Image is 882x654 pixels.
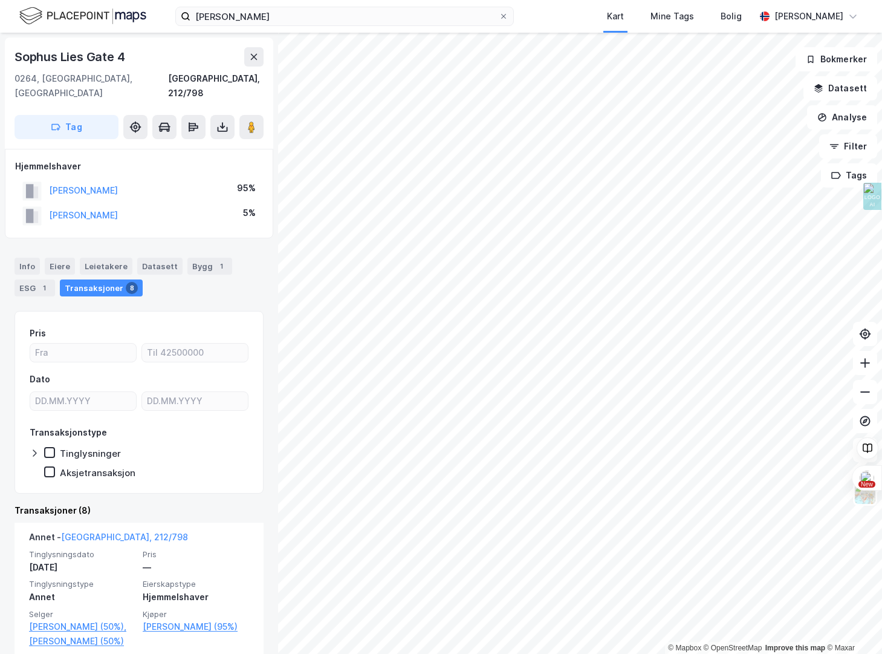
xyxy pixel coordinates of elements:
[237,181,256,195] div: 95%
[80,258,132,275] div: Leietakere
[29,590,135,604] div: Annet
[774,9,843,24] div: [PERSON_NAME]
[61,532,188,542] a: [GEOGRAPHIC_DATA], 212/798
[15,159,263,174] div: Hjemmelshaver
[650,9,694,24] div: Mine Tags
[45,258,75,275] div: Eiere
[29,549,135,560] span: Tinglysningsdato
[143,560,249,575] div: —
[190,7,499,25] input: Søk på adresse, matrikkel, gårdeiere, leietakere eller personer
[29,634,135,649] a: [PERSON_NAME] (50%)
[765,644,825,652] a: Improve this map
[38,282,50,294] div: 1
[29,620,135,634] a: [PERSON_NAME] (50%),
[60,448,121,459] div: Tinglysninger
[143,609,249,620] span: Kjøper
[15,115,118,139] button: Tag
[15,280,55,296] div: ESG
[243,206,256,220] div: 5%
[819,134,877,159] button: Filter
[822,596,882,654] div: Kontrollprogram for chat
[142,392,248,410] input: DD.MM.YYYY
[15,258,40,275] div: Info
[29,609,135,620] span: Selger
[668,644,701,652] a: Mapbox
[30,392,136,410] input: DD.MM.YYYY
[15,71,168,100] div: 0264, [GEOGRAPHIC_DATA], [GEOGRAPHIC_DATA]
[15,503,264,518] div: Transaksjoner (8)
[15,47,127,67] div: Sophus Lies Gate 4
[821,163,877,188] button: Tags
[30,326,46,341] div: Pris
[187,258,232,275] div: Bygg
[721,9,742,24] div: Bolig
[607,9,624,24] div: Kart
[143,590,249,604] div: Hjemmelshaver
[60,280,143,296] div: Transaksjoner
[168,71,264,100] div: [GEOGRAPHIC_DATA], 212/798
[142,344,248,362] input: Til 42500000
[704,644,762,652] a: OpenStreetMap
[822,596,882,654] iframe: Chat Widget
[137,258,183,275] div: Datasett
[807,105,877,129] button: Analyse
[796,47,877,71] button: Bokmerker
[29,560,135,575] div: [DATE]
[803,76,877,100] button: Datasett
[126,282,138,294] div: 8
[29,530,188,549] div: Annet -
[143,549,249,560] span: Pris
[30,344,136,362] input: Fra
[30,425,107,440] div: Transaksjonstype
[60,467,135,479] div: Aksjetransaksjon
[30,372,50,387] div: Dato
[19,5,146,27] img: logo.f888ab2527a4732fd821a326f86c7f29.svg
[143,579,249,589] span: Eierskapstype
[215,260,227,272] div: 1
[29,579,135,589] span: Tinglysningstype
[143,620,249,634] a: [PERSON_NAME] (95%)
